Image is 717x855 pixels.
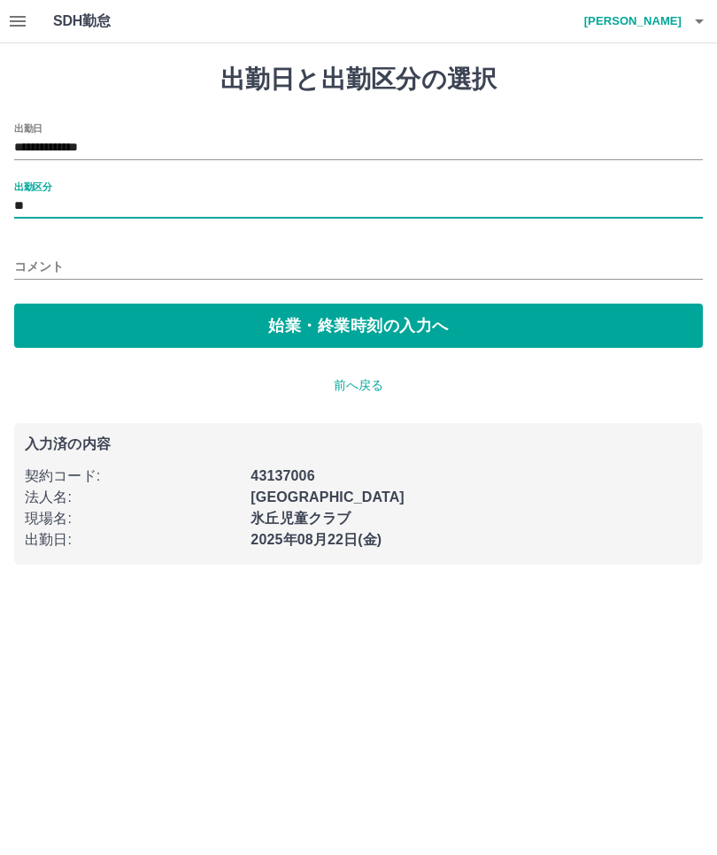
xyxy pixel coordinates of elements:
[14,65,703,95] h1: 出勤日と出勤区分の選択
[14,121,42,135] label: 出勤日
[14,180,51,193] label: 出勤区分
[251,532,382,547] b: 2025年08月22日(金)
[251,489,405,505] b: [GEOGRAPHIC_DATA]
[14,304,703,348] button: 始業・終業時刻の入力へ
[25,508,240,529] p: 現場名 :
[14,376,703,395] p: 前へ戻る
[25,529,240,551] p: 出勤日 :
[25,487,240,508] p: 法人名 :
[251,468,314,483] b: 43137006
[25,437,692,451] p: 入力済の内容
[25,466,240,487] p: 契約コード :
[251,511,351,526] b: 氷丘児童クラブ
